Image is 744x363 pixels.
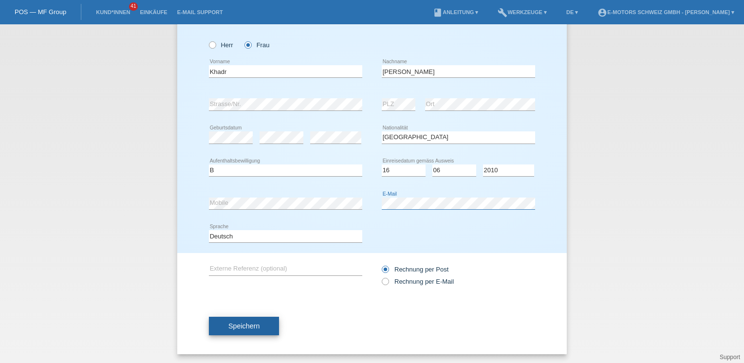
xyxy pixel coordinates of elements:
span: Speichern [228,322,260,330]
a: Einkäufe [135,9,172,15]
input: Rechnung per Post [382,266,388,278]
input: Frau [244,41,251,48]
button: Speichern [209,317,279,335]
i: book [433,8,443,18]
a: DE ▾ [561,9,583,15]
label: Rechnung per E-Mail [382,278,454,285]
a: POS — MF Group [15,8,66,16]
i: account_circle [597,8,607,18]
i: build [498,8,507,18]
span: 41 [129,2,138,11]
label: Frau [244,41,269,49]
a: buildWerkzeuge ▾ [493,9,552,15]
input: Herr [209,41,215,48]
label: Herr [209,41,233,49]
input: Rechnung per E-Mail [382,278,388,290]
a: account_circleE-Motors Schweiz GmbH - [PERSON_NAME] ▾ [593,9,739,15]
label: Rechnung per Post [382,266,448,273]
a: E-Mail Support [172,9,228,15]
a: Kund*innen [91,9,135,15]
a: Support [720,354,740,361]
a: bookAnleitung ▾ [428,9,483,15]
